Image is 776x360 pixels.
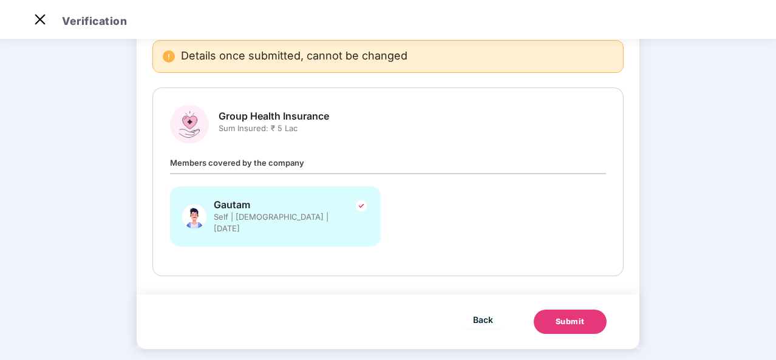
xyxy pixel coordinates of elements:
[182,199,206,234] img: svg+xml;base64,PHN2ZyBpZD0iU3BvdXNlX01hbGUiIHhtbG5zPSJodHRwOi8vd3d3LnczLm9yZy8yMDAwL3N2ZyIgeG1sbn...
[556,316,585,328] div: Submit
[170,105,209,144] img: svg+xml;base64,PHN2ZyBpZD0iR3JvdXBfSGVhbHRoX0luc3VyYW5jZSIgZGF0YS1uYW1lPSJHcm91cCBIZWFsdGggSW5zdX...
[181,50,407,63] span: Details once submitted, cannot be changed
[473,312,493,327] span: Back
[354,199,369,213] img: svg+xml;base64,PHN2ZyBpZD0iVGljay0yNHgyNCIgeG1sbnM9Imh0dHA6Ly93d3cudzMub3JnLzIwMDAvc3ZnIiB3aWR0aD...
[214,199,347,211] span: Gautam
[464,310,502,329] button: Back
[170,158,304,168] span: Members covered by the company
[219,123,329,134] span: Sum Insured: ₹ 5 Lac
[214,211,347,234] span: Self | [DEMOGRAPHIC_DATA] | [DATE]
[163,50,175,63] img: svg+xml;base64,PHN2ZyBpZD0iRGFuZ2VyX2FsZXJ0IiBkYXRhLW5hbWU9IkRhbmdlciBhbGVydCIgeG1sbnM9Imh0dHA6Ly...
[534,310,607,334] button: Submit
[219,110,329,123] span: Group Health Insurance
